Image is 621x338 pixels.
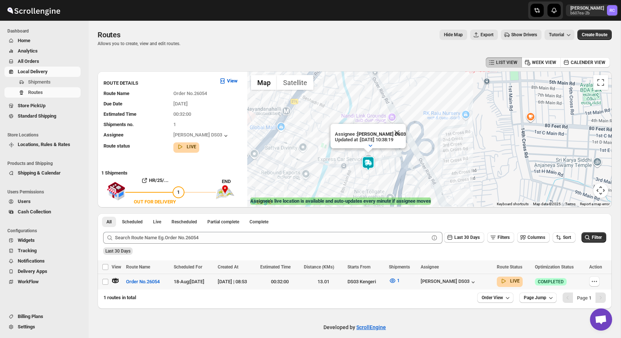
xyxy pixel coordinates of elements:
span: Starts From [347,264,370,270]
span: Local Delivery [18,69,48,74]
div: [DATE] | 08:53 [218,278,255,285]
button: Show satellite imagery [277,75,313,90]
p: [PERSON_NAME] [570,5,604,11]
span: Create Route [582,32,607,38]
button: Locations, Rules & Rates [4,139,81,150]
button: Toggle fullscreen view [593,75,608,90]
span: Dashboard [7,28,84,34]
span: Last 30 Days [454,235,480,240]
div: END [222,178,244,185]
p: Assignee : [335,131,406,137]
div: 00:32:00 [260,278,299,285]
button: Filters [487,232,514,243]
p: Developed by [323,324,386,331]
button: WorkFlow [4,277,81,287]
button: Widgets [4,235,81,246]
button: Notifications [4,256,81,266]
h3: ROUTE DETAILS [103,80,213,87]
button: Map action label [440,30,467,40]
b: [PERSON_NAME] DS03 [357,131,406,137]
span: Page Jump [524,295,546,301]
button: Map camera controls [593,183,608,198]
button: Order No.26054 [122,276,164,288]
button: Shipping & Calendar [4,168,81,178]
span: Configurations [7,228,84,234]
span: Live [153,219,161,225]
button: Create Route [577,30,612,40]
span: 1 [173,122,176,127]
button: Close [388,124,406,142]
span: Users Permissions [7,189,84,195]
p: Updated at : [DATE] 10:38:19 [335,137,406,142]
span: Products and Shipping [7,160,84,166]
span: Complete [250,219,268,225]
button: Order View [477,293,513,303]
span: 1 [177,189,180,195]
span: Analytics [18,48,38,54]
span: WEEK VIEW [532,60,556,65]
span: Show Drivers [511,32,537,38]
p: Allows you to create, view and edit routes. [98,41,180,47]
button: LIVE [500,277,520,285]
button: [PERSON_NAME] DS03 [421,278,477,286]
span: Route Status [497,264,522,270]
span: Store Locations [7,132,84,138]
b: HR/25/... [149,178,169,183]
span: Routes [98,30,121,39]
span: 00:32:00 [173,111,191,117]
span: All Orders [18,58,39,64]
button: CALENDER VIEW [560,57,610,68]
button: Analytics [4,46,81,56]
span: Estimated Time [260,264,291,270]
span: Route status [103,143,130,149]
span: Routes [28,89,43,95]
button: Delivery Apps [4,266,81,277]
button: Show Drivers [501,30,542,40]
span: Users [18,199,31,204]
span: WorkFlow [18,279,39,284]
span: Rescheduled [172,219,197,225]
span: Page [577,295,591,301]
button: [PERSON_NAME] DS03 [173,132,230,139]
span: Route Name [103,91,129,96]
span: Store PickUp [18,103,45,108]
button: LIVE [176,143,196,151]
button: View [214,75,242,87]
button: Routes [4,87,81,98]
button: All Orders [4,56,81,67]
button: WEEK VIEW [522,57,561,68]
span: Sort [563,235,571,240]
span: Delivery Apps [18,268,47,274]
span: Shipping & Calendar [18,170,61,176]
button: Last 30 Days [444,232,484,243]
span: Scheduled [122,219,143,225]
span: Locations, Rules & Rates [18,142,70,147]
span: Standard Shipping [18,113,56,119]
button: Shipments [4,77,81,87]
span: Widgets [18,237,35,243]
label: Assignee's live location is available and auto-updates every minute if assignee moves [250,197,431,205]
div: DS03 Kengeri [347,278,384,285]
button: Tracking [4,246,81,256]
span: Filter [592,235,602,240]
button: Home [4,36,81,46]
b: 1 Shipments [98,166,128,176]
a: Terms [565,202,576,206]
img: ScrollEngine [6,1,61,20]
button: Sort [553,232,576,243]
span: Assignee [421,264,439,270]
a: Report a map error [580,202,610,206]
nav: Pagination [563,293,606,303]
span: View [112,264,121,270]
button: User menu [566,4,618,16]
span: COMPLETED [538,279,564,285]
button: Filter [581,232,606,243]
span: Order View [482,295,503,301]
span: Hide Map [444,32,463,38]
img: shop.svg [107,177,125,206]
button: Users [4,196,81,207]
a: ScrollEngine [356,324,386,330]
span: Estimated Time [103,111,136,117]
